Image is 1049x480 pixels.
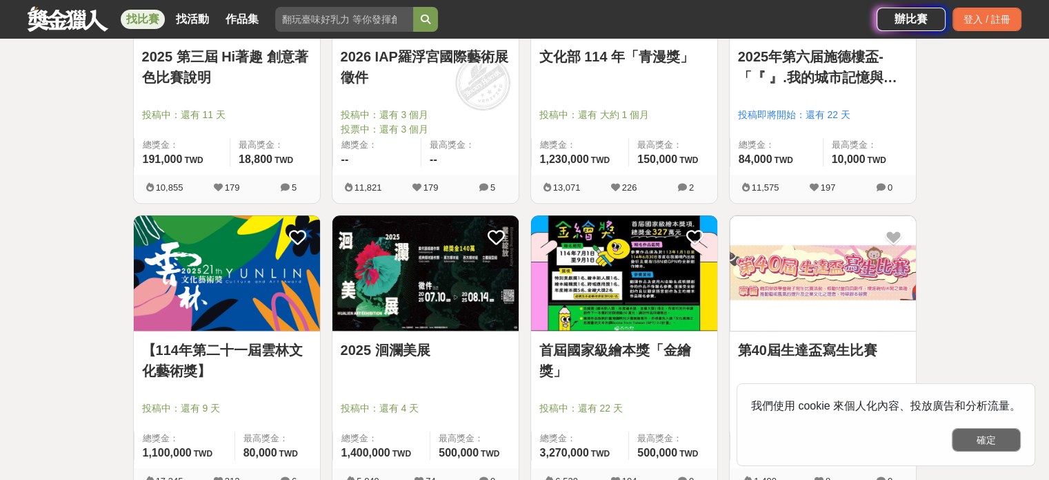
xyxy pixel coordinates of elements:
a: Cover Image [332,215,519,332]
span: 11,575 [752,182,779,193]
span: 226 [622,182,637,193]
span: 197 [821,182,836,193]
a: 找活動 [170,10,214,29]
span: 投稿中：還有 大約 1 個月 [539,108,709,122]
a: 2025 第三屆 Hi著趣 創意著色比賽說明 [142,46,312,88]
span: TWD [194,449,212,459]
span: 投票中：還有 3 個月 [341,122,510,137]
span: 150,000 [637,153,677,165]
span: 500,000 [637,447,677,459]
a: 2025年第六届施德樓盃-「『 』.我的城市記憶與鄉愁」繪畫比賽 [738,46,908,88]
span: 3,270,000 [540,447,589,459]
a: 2025 洄瀾美展 [341,340,510,361]
span: 11,821 [354,182,382,193]
span: 191,000 [143,153,183,165]
img: Cover Image [134,215,320,331]
img: Cover Image [332,215,519,331]
span: 500,000 [439,447,479,459]
span: TWD [774,155,792,165]
span: 投稿中：還有 3 個月 [341,108,510,122]
span: 投稿即將開始：還有 22 天 [738,108,908,122]
a: Cover Image [730,215,916,332]
button: 確定 [952,428,1021,452]
span: 5 [490,182,495,193]
a: 文化部 114 年「青漫獎」 [539,46,709,67]
span: TWD [274,155,293,165]
span: 最高獎金： [637,432,708,445]
span: 最高獎金： [637,138,708,152]
span: 1,230,000 [540,153,589,165]
span: 總獎金： [341,432,422,445]
a: 辦比賽 [877,8,946,31]
a: Cover Image [134,215,320,332]
span: 最高獎金： [832,138,908,152]
span: 5 [292,182,297,193]
span: 179 [225,182,240,193]
span: 總獎金： [739,138,815,152]
span: 1,400,000 [341,447,390,459]
a: Cover Image [531,215,717,332]
span: 最高獎金： [439,432,510,445]
span: 總獎金： [143,138,221,152]
span: 我們使用 cookie 來個人化內容、投放廣告和分析流量。 [751,400,1021,412]
a: 首屆國家級繪本獎「金繪獎」 [539,340,709,381]
img: Cover Image [730,215,916,331]
span: TWD [481,449,499,459]
span: TWD [591,449,610,459]
span: 總獎金： [540,138,621,152]
span: 投稿中：還有 11 天 [142,108,312,122]
span: -- [341,153,349,165]
span: TWD [679,155,698,165]
span: 18,800 [239,153,272,165]
span: TWD [184,155,203,165]
span: -- [430,153,437,165]
span: 投稿中：還有 22 天 [539,401,709,416]
span: 84,000 [739,153,772,165]
span: 10,855 [156,182,183,193]
span: 最高獎金： [239,138,312,152]
a: 【114年第二十一屆雲林文化藝術獎】 [142,340,312,381]
input: 翻玩臺味好乳力 等你發揮創意！ [275,7,413,32]
span: 投稿中：還有 4 天 [341,401,510,416]
span: 2 [689,182,694,193]
span: TWD [392,449,411,459]
div: 登入 / 註冊 [952,8,1021,31]
span: TWD [867,155,886,165]
span: 最高獎金： [243,432,312,445]
a: 2026 IAP羅浮宮國際藝術展徵件 [341,46,510,88]
span: 最高獎金： [430,138,510,152]
span: TWD [679,449,698,459]
span: TWD [591,155,610,165]
a: 第40屆生達盃寫生比賽 [738,340,908,361]
span: 0 [888,182,892,193]
a: 找比賽 [121,10,165,29]
span: TWD [279,449,298,459]
span: 總獎金： [143,432,226,445]
span: 總獎金： [540,432,621,445]
span: 10,000 [832,153,866,165]
a: 作品集 [220,10,264,29]
span: 80,000 [243,447,277,459]
span: 13,071 [553,182,581,193]
span: 1,100,000 [143,447,192,459]
span: 投稿中：還有 9 天 [142,401,312,416]
span: 179 [423,182,439,193]
span: 總獎金： [341,138,413,152]
img: Cover Image [531,215,717,331]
